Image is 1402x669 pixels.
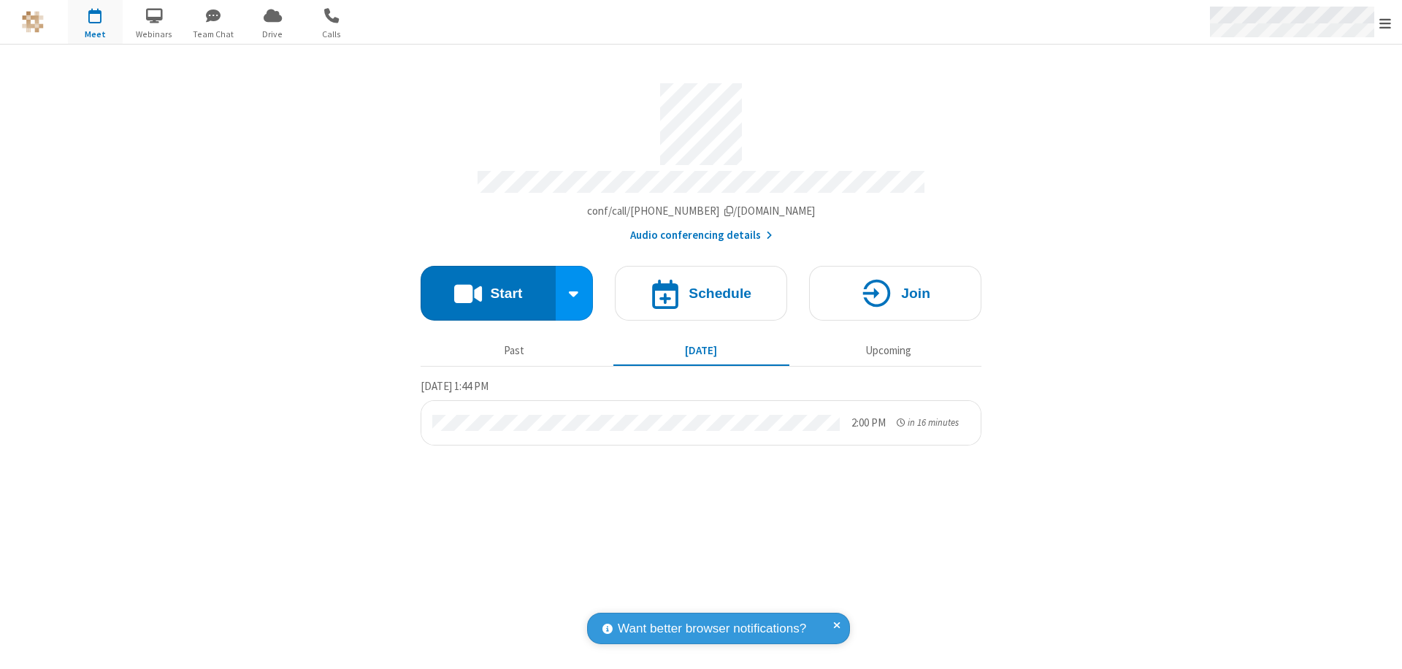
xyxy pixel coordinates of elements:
[421,266,556,321] button: Start
[1365,631,1391,659] iframe: Chat
[615,266,787,321] button: Schedule
[587,204,816,218] span: Copy my meeting room link
[426,337,602,364] button: Past
[186,28,241,41] span: Team Chat
[901,286,930,300] h4: Join
[800,337,976,364] button: Upcoming
[68,28,123,41] span: Meet
[127,28,182,41] span: Webinars
[618,619,806,638] span: Want better browser notifications?
[556,266,594,321] div: Start conference options
[304,28,359,41] span: Calls
[809,266,981,321] button: Join
[630,227,773,244] button: Audio conferencing details
[587,203,816,220] button: Copy my meeting room linkCopy my meeting room link
[908,416,959,429] span: in 16 minutes
[22,11,44,33] img: QA Selenium DO NOT DELETE OR CHANGE
[421,379,489,393] span: [DATE] 1:44 PM
[421,72,981,244] section: Account details
[245,28,300,41] span: Drive
[490,286,522,300] h4: Start
[851,415,886,432] div: 2:00 PM
[421,378,981,446] section: Today's Meetings
[613,337,789,364] button: [DATE]
[689,286,751,300] h4: Schedule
